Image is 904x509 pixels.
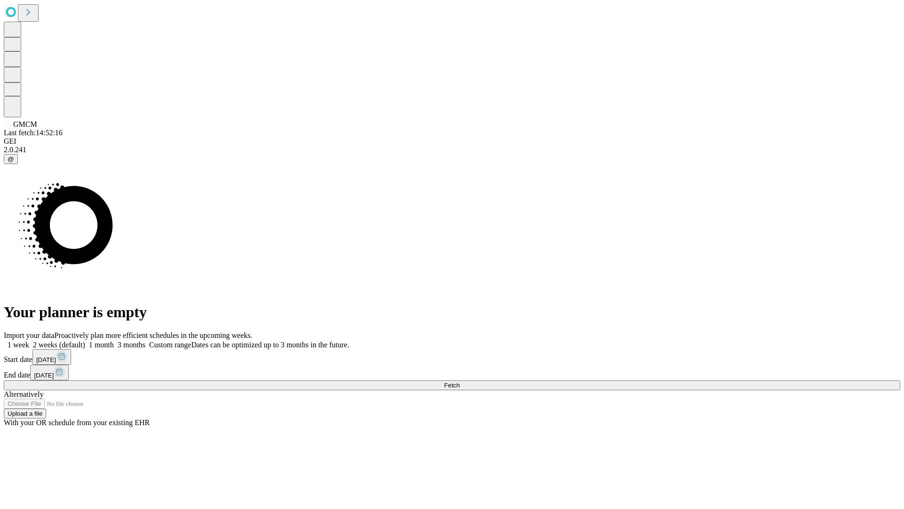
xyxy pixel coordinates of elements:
[191,341,349,349] span: Dates can be optimized up to 3 months in the future.
[13,120,37,128] span: GMCM
[89,341,114,349] span: 1 month
[32,349,71,365] button: [DATE]
[4,380,900,390] button: Fetch
[444,382,460,389] span: Fetch
[4,146,900,154] div: 2.0.241
[4,419,150,427] span: With your OR schedule from your existing EHR
[55,331,252,339] span: Proactively plan more efficient schedules in the upcoming weeks.
[33,341,85,349] span: 2 weeks (default)
[4,331,55,339] span: Import your data
[4,349,900,365] div: Start date
[4,304,900,321] h1: Your planner is empty
[36,356,56,363] span: [DATE]
[8,341,29,349] span: 1 week
[4,365,900,380] div: End date
[4,409,46,419] button: Upload a file
[118,341,145,349] span: 3 months
[4,129,63,137] span: Last fetch: 14:52:16
[4,154,18,164] button: @
[34,372,54,379] span: [DATE]
[4,137,900,146] div: GEI
[149,341,191,349] span: Custom range
[4,390,43,398] span: Alternatively
[8,156,14,163] span: @
[30,365,69,380] button: [DATE]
